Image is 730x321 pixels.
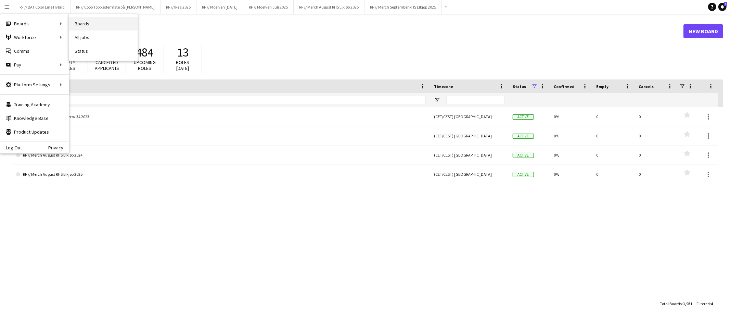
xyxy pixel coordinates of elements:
span: 13 [177,45,189,60]
button: RF // BAT Color Line Hybrid [14,0,71,14]
button: RF // Coop Toppledermøte på [PERSON_NAME] [71,0,161,14]
div: : [696,297,713,310]
a: Knowledge Base [0,111,69,125]
a: 1 [718,3,727,11]
a: Status [69,44,138,58]
div: Platform Settings [0,78,69,91]
div: 0 [592,146,635,164]
div: 0 [635,146,677,164]
a: New Board [683,24,723,38]
a: All jobs [69,30,138,44]
span: Upcoming roles [134,59,156,71]
span: Timezone [434,84,453,89]
div: (CET/CEST) [GEOGRAPHIC_DATA] [430,126,509,145]
a: Training Academy [0,98,69,111]
div: 0 [635,126,677,145]
button: RF // Merch August RHS Elkjøp 2025 [294,0,364,14]
span: Total Boards [660,301,682,306]
a: Boards [69,17,138,30]
span: Cancelled applicants [95,59,119,71]
a: Product Updates [0,125,69,139]
span: Confirmed [554,84,575,89]
a: RF // Merch August RHS Elkjøp 2025 [16,165,426,184]
button: RF // Moelven Juli 2025 [243,0,294,14]
span: Active [513,153,534,158]
div: 0 [592,107,635,126]
span: Cancels [639,84,654,89]
div: 0 [592,126,635,145]
span: Filtered [696,301,710,306]
div: 0% [550,146,592,164]
h1: Boards [12,26,683,36]
div: 0% [550,126,592,145]
span: Active [513,134,534,139]
div: 0 [592,165,635,184]
div: Boards [0,17,69,30]
span: Active [513,172,534,177]
span: 1,931 [683,301,692,306]
span: 4 [711,301,713,306]
div: (CET/CEST) [GEOGRAPHIC_DATA] [430,107,509,126]
span: 1 [724,2,727,6]
a: RF // Merch August RHS Elkjøp 2024 [16,146,426,165]
div: : [660,297,692,310]
button: RF // Merch September RHS Elkjøp 2025 [364,0,442,14]
a: RF // Merch August + Airfryer w.34 2023 [16,107,426,126]
button: Open Filter Menu [434,97,440,103]
span: Active [513,114,534,120]
div: 0 [635,165,677,184]
div: 0% [550,165,592,184]
button: RF // Moelven [DATE] [196,0,243,14]
a: Comms [0,44,69,58]
div: Workforce [0,30,69,44]
button: RF // Ikea 2025 [161,0,196,14]
input: Timezone Filter Input [446,96,504,104]
div: (CET/CEST) [GEOGRAPHIC_DATA] [430,146,509,164]
span: Empty [596,84,609,89]
div: 0 [635,107,677,126]
span: 484 [136,45,154,60]
a: Privacy [48,145,69,150]
a: Log Out [0,145,22,150]
div: Pay [0,58,69,72]
a: RF // Merch [DATE] [16,126,426,146]
span: Roles [DATE] [176,59,190,71]
input: Board name Filter Input [28,96,426,104]
span: Status [513,84,526,89]
div: 0% [550,107,592,126]
div: (CET/CEST) [GEOGRAPHIC_DATA] [430,165,509,184]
